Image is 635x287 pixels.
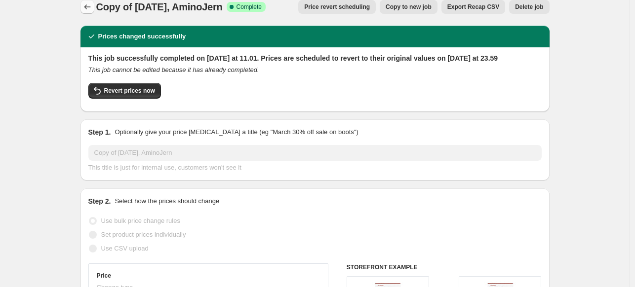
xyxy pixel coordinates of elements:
h2: Prices changed successfully [98,32,186,41]
span: This title is just for internal use, customers won't see it [88,164,241,171]
h2: Step 2. [88,196,111,206]
button: Revert prices now [88,83,161,99]
span: Complete [237,3,262,11]
input: 30% off holiday sale [88,145,542,161]
span: Use bulk price change rules [101,217,180,224]
i: This job cannot be edited because it has already completed. [88,66,259,73]
span: Delete job [515,3,543,11]
span: Price revert scheduling [304,3,370,11]
span: Use CSV upload [101,245,149,252]
h2: This job successfully completed on [DATE] at 11.01. Prices are scheduled to revert to their origi... [88,53,542,63]
span: Copy to new job [386,3,432,11]
p: Optionally give your price [MEDICAL_DATA] a title (eg "March 30% off sale on boots") [115,127,358,137]
p: Select how the prices should change [115,196,219,206]
h3: Price [97,272,111,280]
h2: Step 1. [88,127,111,137]
span: Copy of [DATE], AminoJern [96,1,223,12]
span: Export Recap CSV [447,3,499,11]
span: Set product prices individually [101,231,186,238]
span: Revert prices now [104,87,155,95]
h6: STOREFRONT EXAMPLE [347,263,542,271]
